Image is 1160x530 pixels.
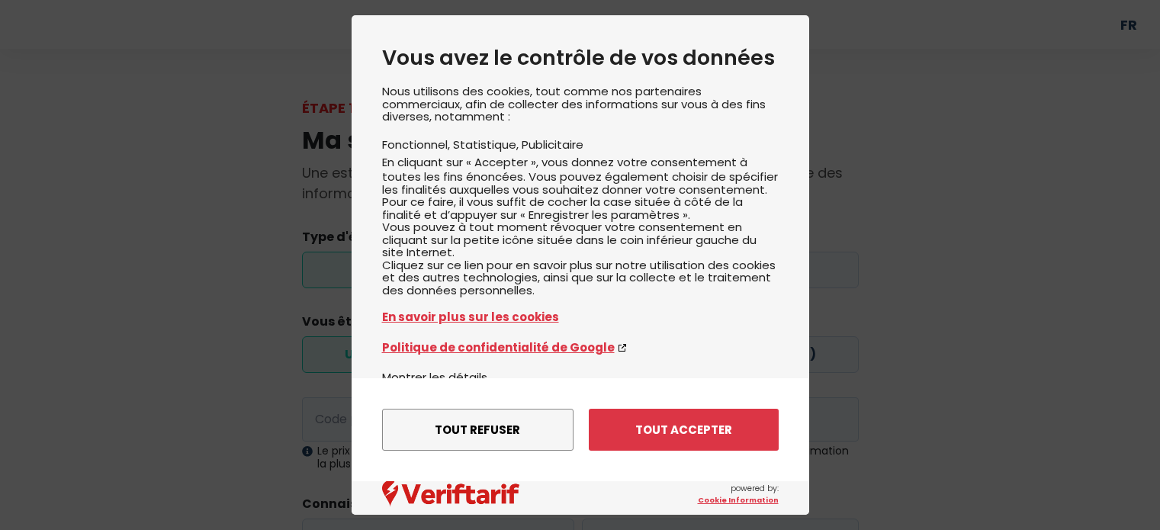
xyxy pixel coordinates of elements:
button: Tout refuser [382,409,574,451]
a: Politique de confidentialité de Google [382,339,779,356]
div: menu [352,378,809,481]
h2: Vous avez le contrôle de vos données [382,46,779,70]
button: Tout accepter [589,409,779,451]
span: powered by: [698,483,779,506]
li: Fonctionnel [382,137,453,153]
a: En savoir plus sur les cookies [382,308,779,326]
img: logo [382,481,519,507]
li: Statistique [453,137,522,153]
button: Montrer les détails [382,368,487,386]
li: Publicitaire [522,137,583,153]
a: Cookie Information [698,495,779,506]
div: Nous utilisons des cookies, tout comme nos partenaires commerciaux, afin de collecter des informa... [382,85,779,368]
